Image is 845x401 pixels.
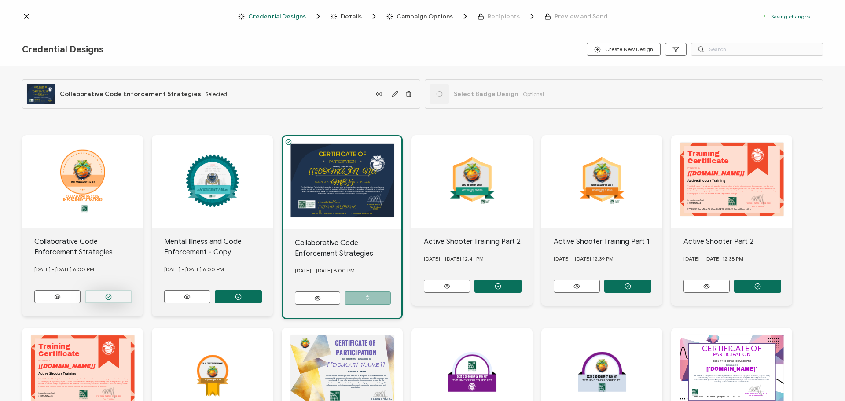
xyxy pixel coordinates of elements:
[164,258,273,281] div: [DATE] - [DATE] 6.00 PM
[801,359,845,401] iframe: Chat Widget
[478,12,536,21] span: Recipients
[238,12,607,21] div: Breadcrumb
[248,13,306,20] span: Credential Designs
[424,236,533,247] div: Active Shooter Training Part 2
[341,13,362,20] span: Details
[34,258,143,281] div: [DATE] - [DATE] 6.00 PM
[331,12,378,21] span: Details
[206,91,227,97] span: Selected
[683,236,793,247] div: Active Shooter Part 2
[424,247,533,271] div: [DATE] - [DATE] 12.41 PM
[386,12,470,21] span: Campaign Options
[523,91,544,97] span: Optional
[691,43,823,56] input: Search
[771,13,814,20] p: Saving changes...
[554,236,663,247] div: Active Shooter Training Part 1
[555,13,607,20] span: Preview and Send
[60,90,201,98] span: Collaborative Code Enforcement Strategies
[295,238,401,259] div: Collaborative Code Enforcement Strategies
[34,236,143,258] div: Collaborative Code Enforcement Strategies
[554,247,663,271] div: [DATE] - [DATE] 12.39 PM
[488,13,520,20] span: Recipients
[544,13,607,20] span: Preview and Send
[454,90,518,98] span: Select Badge Design
[22,44,103,55] span: Credential Designs
[238,12,323,21] span: Credential Designs
[594,46,653,53] span: Create New Design
[295,259,401,283] div: [DATE] - [DATE] 6.00 PM
[683,247,793,271] div: [DATE] - [DATE] 12.38 PM
[397,13,453,20] span: Campaign Options
[587,43,661,56] button: Create New Design
[164,236,273,258] div: Mental Illness and Code Enforcement - Copy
